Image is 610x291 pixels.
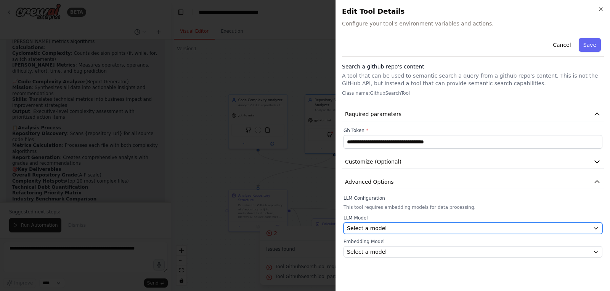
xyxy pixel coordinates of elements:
[344,239,602,245] label: Embedding Model
[344,223,602,234] button: Select a model
[342,72,604,87] p: A tool that can be used to semantic search a query from a github repo's content. This is not the ...
[347,224,387,232] span: Select a model
[342,107,604,121] button: Required parameters
[347,248,387,256] span: Select a model
[345,110,401,118] span: Required parameters
[345,158,401,165] span: Customize (Optional)
[579,38,601,52] button: Save
[345,178,394,186] span: Advanced Options
[342,155,604,169] button: Customize (Optional)
[342,63,604,70] h3: Search a github repo's content
[342,6,604,17] h2: Edit Tool Details
[344,246,602,258] button: Select a model
[342,20,604,27] span: Configure your tool's environment variables and actions.
[344,204,602,210] p: This tool requires embedding models for data processing.
[342,175,604,189] button: Advanced Options
[344,127,602,134] label: Gh Token
[548,38,575,52] button: Cancel
[344,195,602,201] label: LLM Configuration
[342,90,604,96] p: Class name: GithubSearchTool
[344,215,602,221] label: LLM Model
